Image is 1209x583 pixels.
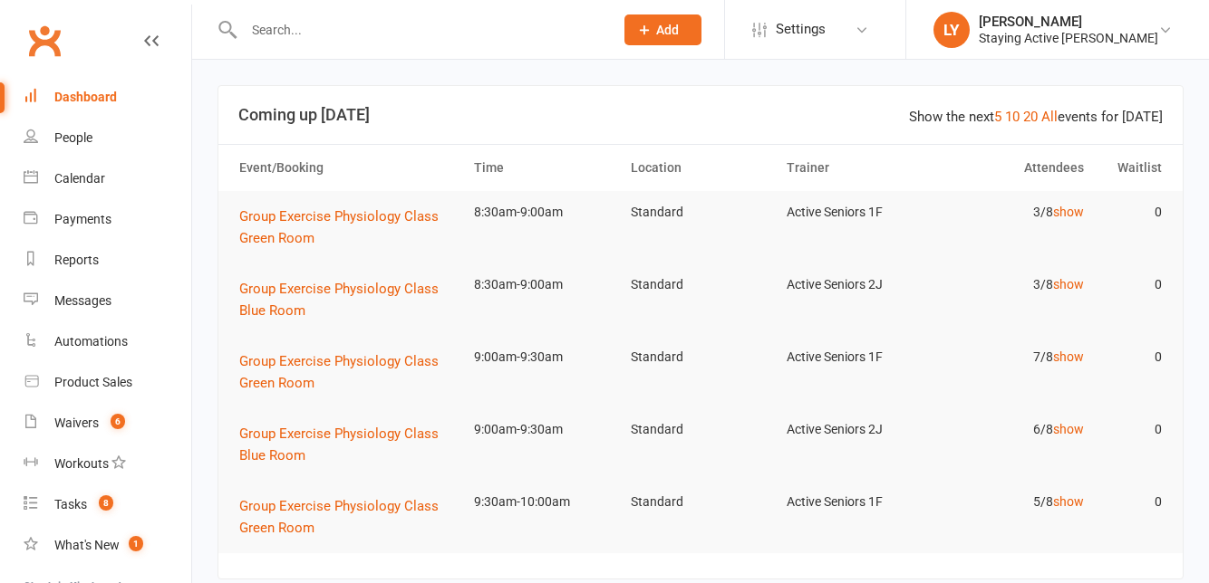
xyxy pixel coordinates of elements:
[623,336,779,378] td: Standard
[24,403,191,444] a: Waivers 6
[994,109,1001,125] a: 5
[1092,481,1170,523] td: 0
[54,375,132,389] div: Product Sales
[54,90,117,104] div: Dashboard
[466,145,623,191] th: Time
[1092,191,1170,234] td: 0
[24,484,191,525] a: Tasks 8
[779,481,935,523] td: Active Seniors 1F
[54,538,120,552] div: What's New
[935,481,1092,523] td: 5/8
[54,293,111,308] div: Messages
[1053,494,1084,509] a: show
[466,481,623,523] td: 9:30am-10:00am
[1053,277,1084,291] a: show
[54,456,109,471] div: Workouts
[935,191,1092,234] td: 3/8
[1092,145,1170,191] th: Waitlist
[24,321,191,362] a: Automations
[466,336,623,378] td: 9:00am-9:30am
[623,191,779,234] td: Standard
[24,199,191,240] a: Payments
[623,145,779,191] th: Location
[239,425,439,464] span: Group Exercise Physiology Class Blue Room
[239,350,458,394] button: Group Exercise Physiology Class Green Room
[933,12,970,48] div: LY
[54,130,92,145] div: People
[24,240,191,281] a: Reports
[54,497,87,511] div: Tasks
[54,334,128,349] div: Automations
[1092,263,1170,306] td: 0
[1092,408,1170,451] td: 0
[979,30,1158,46] div: Staying Active [PERSON_NAME]
[623,481,779,523] td: Standard
[99,495,113,511] span: 8
[24,158,191,199] a: Calendar
[1092,336,1170,378] td: 0
[239,498,439,536] span: Group Exercise Physiology Class Green Room
[239,278,458,321] button: Group Exercise Physiology Class Blue Room
[24,525,191,566] a: What's New1
[239,495,458,539] button: Group Exercise Physiology Class Green Room
[779,191,935,234] td: Active Seniors 1F
[24,77,191,118] a: Dashboard
[54,212,111,226] div: Payments
[935,336,1092,378] td: 7/8
[231,145,466,191] th: Event/Booking
[979,14,1158,30] div: [PERSON_NAME]
[779,408,935,451] td: Active Seniors 2J
[239,423,458,466] button: Group Exercise Physiology Class Blue Room
[238,17,601,43] input: Search...
[466,263,623,306] td: 8:30am-9:00am
[623,408,779,451] td: Standard
[935,408,1092,451] td: 6/8
[239,205,458,249] button: Group Exercise Physiology Class Green Room
[54,171,105,186] div: Calendar
[935,145,1092,191] th: Attendees
[1053,205,1084,219] a: show
[54,253,99,267] div: Reports
[779,145,935,191] th: Trainer
[466,191,623,234] td: 8:30am-9:00am
[24,362,191,403] a: Product Sales
[238,106,1163,124] h3: Coming up [DATE]
[239,353,439,391] span: Group Exercise Physiology Class Green Room
[656,23,679,37] span: Add
[111,414,125,429] span: 6
[1053,422,1084,436] a: show
[1005,109,1020,125] a: 10
[24,444,191,484] a: Workouts
[623,263,779,306] td: Standard
[22,18,67,63] a: Clubworx
[466,408,623,451] td: 9:00am-9:30am
[776,9,826,50] span: Settings
[24,281,191,321] a: Messages
[1041,109,1058,125] a: All
[909,106,1163,128] div: Show the next events for [DATE]
[239,281,439,319] span: Group Exercise Physiology Class Blue Room
[1023,109,1038,125] a: 20
[129,536,143,551] span: 1
[779,263,935,306] td: Active Seniors 2J
[1053,349,1084,364] a: show
[239,208,439,246] span: Group Exercise Physiology Class Green Room
[624,14,701,45] button: Add
[779,336,935,378] td: Active Seniors 1F
[24,118,191,158] a: People
[54,416,99,430] div: Waivers
[935,263,1092,306] td: 3/8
